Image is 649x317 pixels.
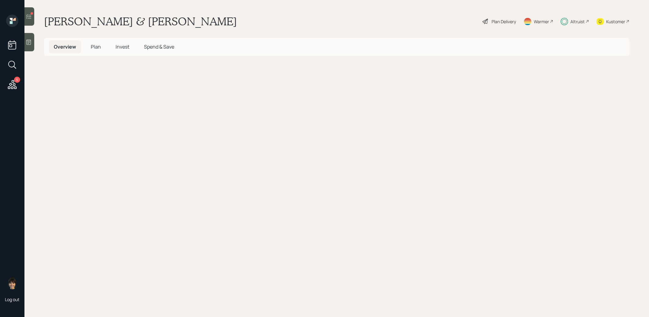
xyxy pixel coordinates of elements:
div: Log out [5,297,20,302]
div: Altruist [570,18,585,25]
div: Kustomer [606,18,625,25]
span: Invest [116,43,129,50]
div: 5 [14,77,20,83]
span: Plan [91,43,101,50]
div: Warmer [534,18,549,25]
span: Spend & Save [144,43,174,50]
div: Plan Delivery [492,18,516,25]
img: treva-nostdahl-headshot.png [6,277,18,289]
span: Overview [54,43,76,50]
h1: [PERSON_NAME] & [PERSON_NAME] [44,15,237,28]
